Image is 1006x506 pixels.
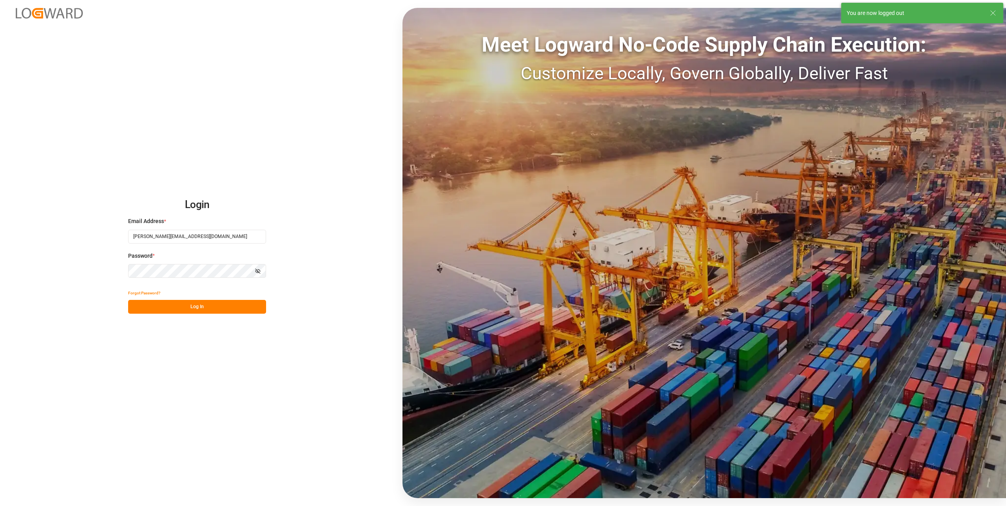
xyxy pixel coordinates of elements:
button: Log In [128,300,266,314]
span: Password [128,252,153,260]
div: Meet Logward No-Code Supply Chain Execution: [402,30,1006,60]
input: Enter your email [128,230,266,244]
span: Email Address [128,217,164,225]
h2: Login [128,192,266,218]
div: You are now logged out [847,9,982,17]
button: Forgot Password? [128,286,160,300]
div: Customize Locally, Govern Globally, Deliver Fast [402,60,1006,86]
img: Logward_new_orange.png [16,8,83,19]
